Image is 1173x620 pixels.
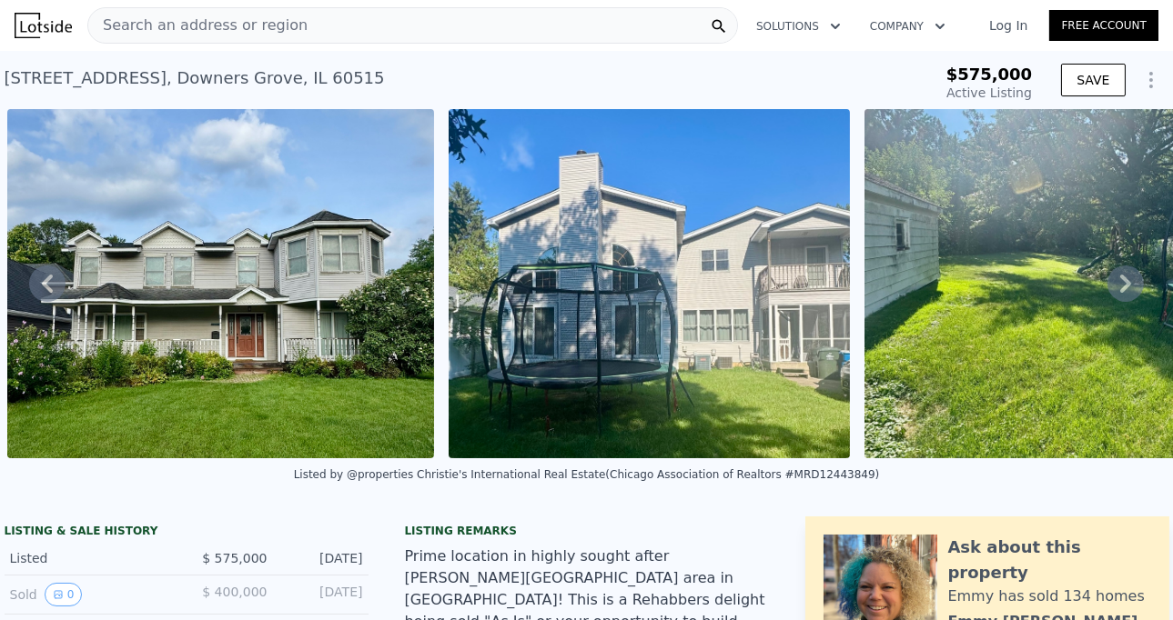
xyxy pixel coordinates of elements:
[855,10,960,43] button: Company
[202,585,267,599] span: $ 400,000
[1061,64,1125,96] button: SAVE
[15,13,72,38] img: Lotside
[1133,62,1169,98] button: Show Options
[946,85,1032,100] span: Active Listing
[1049,10,1158,41] a: Free Account
[88,15,308,36] span: Search an address or region
[967,16,1049,35] a: Log In
[449,109,851,458] img: Sale: 167438282 Parcel: 31739018
[294,468,880,481] div: Listed by @properties Christie's International Real Estate (Chicago Association of Realtors #MRD1...
[946,65,1033,84] span: $575,000
[7,109,434,458] img: Sale: 167438282 Parcel: 31739018
[948,535,1151,585] div: Ask about this property
[45,583,83,606] button: View historical data
[405,524,769,538] div: Listing remarks
[10,583,172,606] div: Sold
[742,10,855,43] button: Solutions
[282,549,363,567] div: [DATE]
[5,524,369,542] div: LISTING & SALE HISTORY
[948,585,1145,607] div: Emmy has sold 134 homes
[202,551,267,565] span: $ 575,000
[10,549,172,567] div: Listed
[282,583,363,606] div: [DATE]
[5,65,385,91] div: [STREET_ADDRESS] , Downers Grove , IL 60515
